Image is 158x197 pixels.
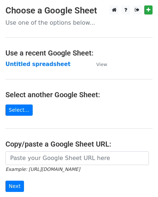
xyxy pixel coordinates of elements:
[5,181,24,192] input: Next
[5,5,153,16] h3: Choose a Google Sheet
[5,104,33,116] a: Select...
[5,49,153,57] h4: Use a recent Google Sheet:
[89,61,107,67] a: View
[5,90,153,99] h4: Select another Google Sheet:
[5,167,80,172] small: Example: [URL][DOMAIN_NAME]
[5,61,70,67] a: Untitled spreadsheet
[5,140,153,148] h4: Copy/paste a Google Sheet URL:
[96,62,107,67] small: View
[5,19,153,26] p: Use one of the options below...
[122,162,158,197] iframe: Chat Widget
[5,151,149,165] input: Paste your Google Sheet URL here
